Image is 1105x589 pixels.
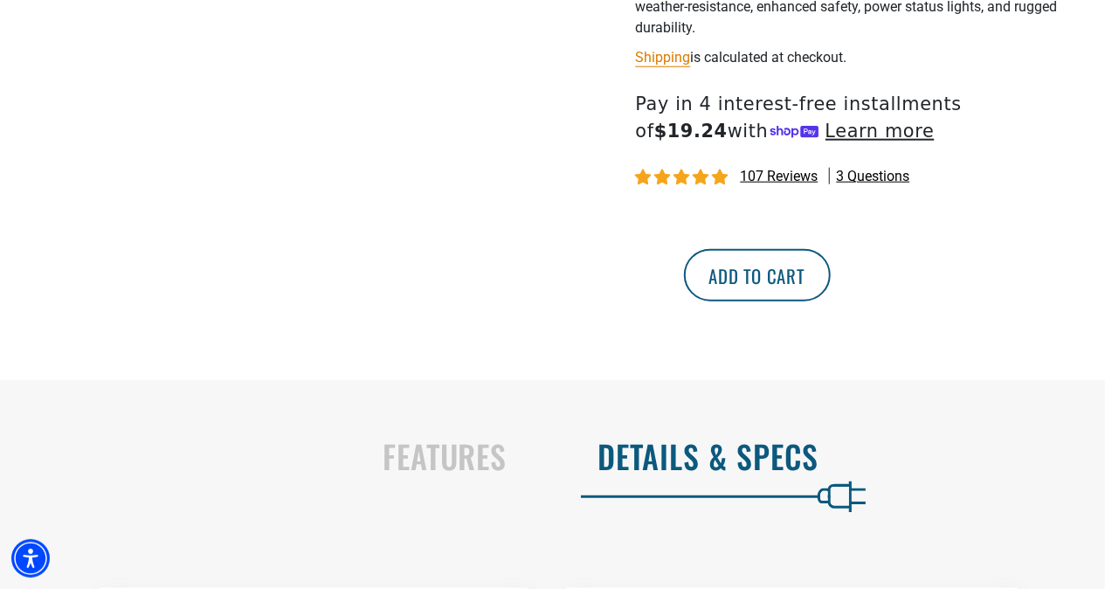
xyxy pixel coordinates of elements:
button: Add to cart [684,249,831,301]
h2: Features [37,438,508,475]
div: is calculated at checkout. [636,45,1064,69]
div: Accessibility Menu [11,539,50,578]
a: Shipping [636,49,691,66]
span: 4.81 stars [636,170,732,186]
span: 3 questions [837,167,910,186]
h2: Details & Specs [598,438,1069,475]
span: 107 reviews [741,168,818,184]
